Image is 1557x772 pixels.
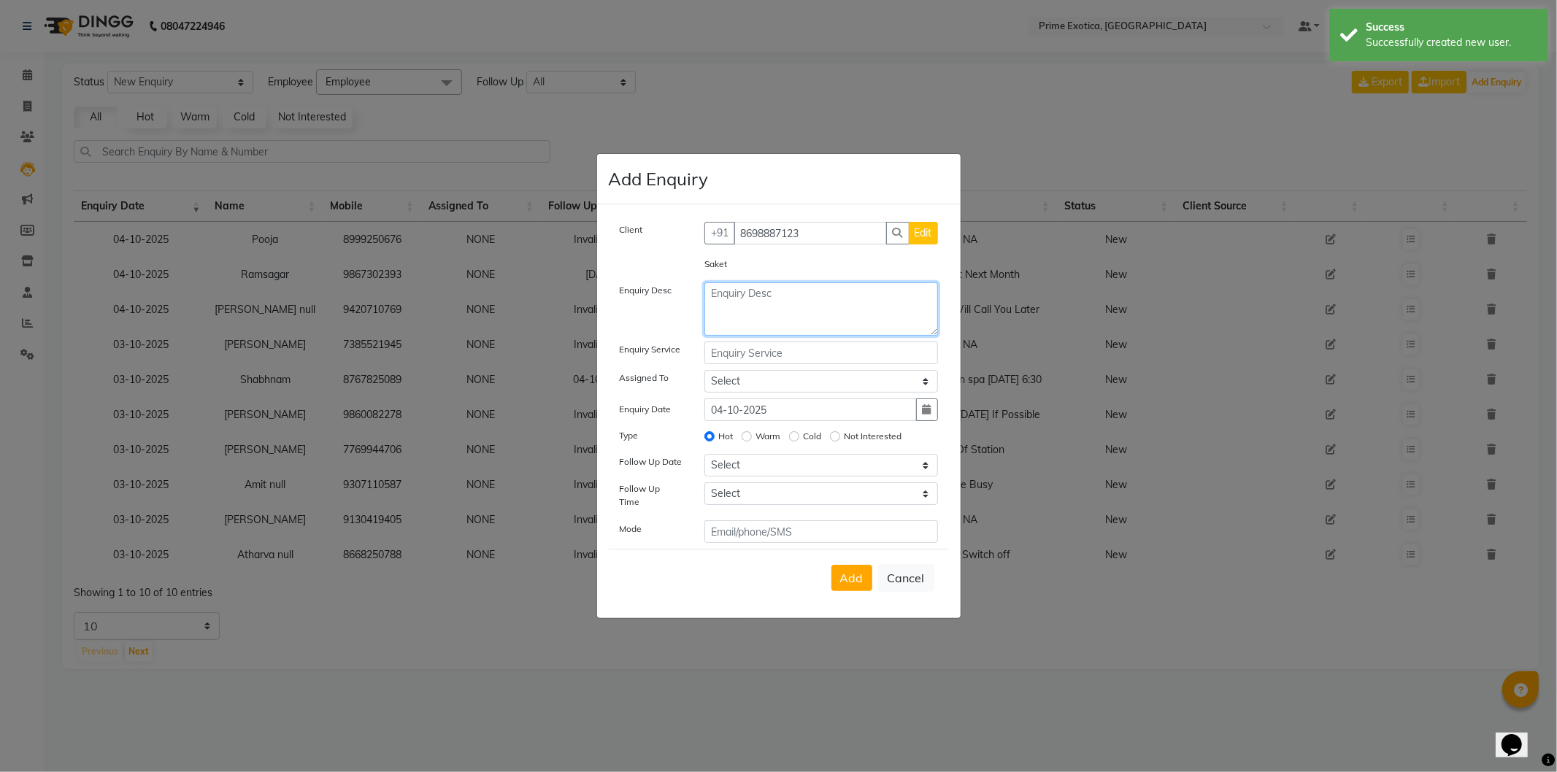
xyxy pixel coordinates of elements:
[915,226,932,239] span: Edit
[620,371,669,385] label: Assigned To
[620,522,642,536] label: Mode
[704,258,727,271] label: Saket
[609,166,709,192] h4: Add Enquiry
[704,341,938,364] input: Enquiry Service
[704,520,938,543] input: Email/phone/SMS
[620,455,683,468] label: Follow Up Date
[844,430,901,443] label: Not Interested
[620,482,683,509] label: Follow Up Time
[704,222,735,244] button: +91
[734,222,887,244] input: Search by Name/Mobile/Email/Code
[840,571,864,585] span: Add
[1366,35,1537,50] div: Successfully created new user.
[620,429,639,442] label: Type
[620,343,681,356] label: Enquiry Service
[620,223,643,236] label: Client
[909,222,938,244] button: Edit
[878,564,934,592] button: Cancel
[831,565,872,591] button: Add
[718,430,733,443] label: Hot
[1496,714,1542,757] iframe: chat widget
[1366,20,1537,35] div: Success
[620,284,672,297] label: Enquiry Desc
[803,430,821,443] label: Cold
[620,403,672,416] label: Enquiry Date
[756,430,780,443] label: Warm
